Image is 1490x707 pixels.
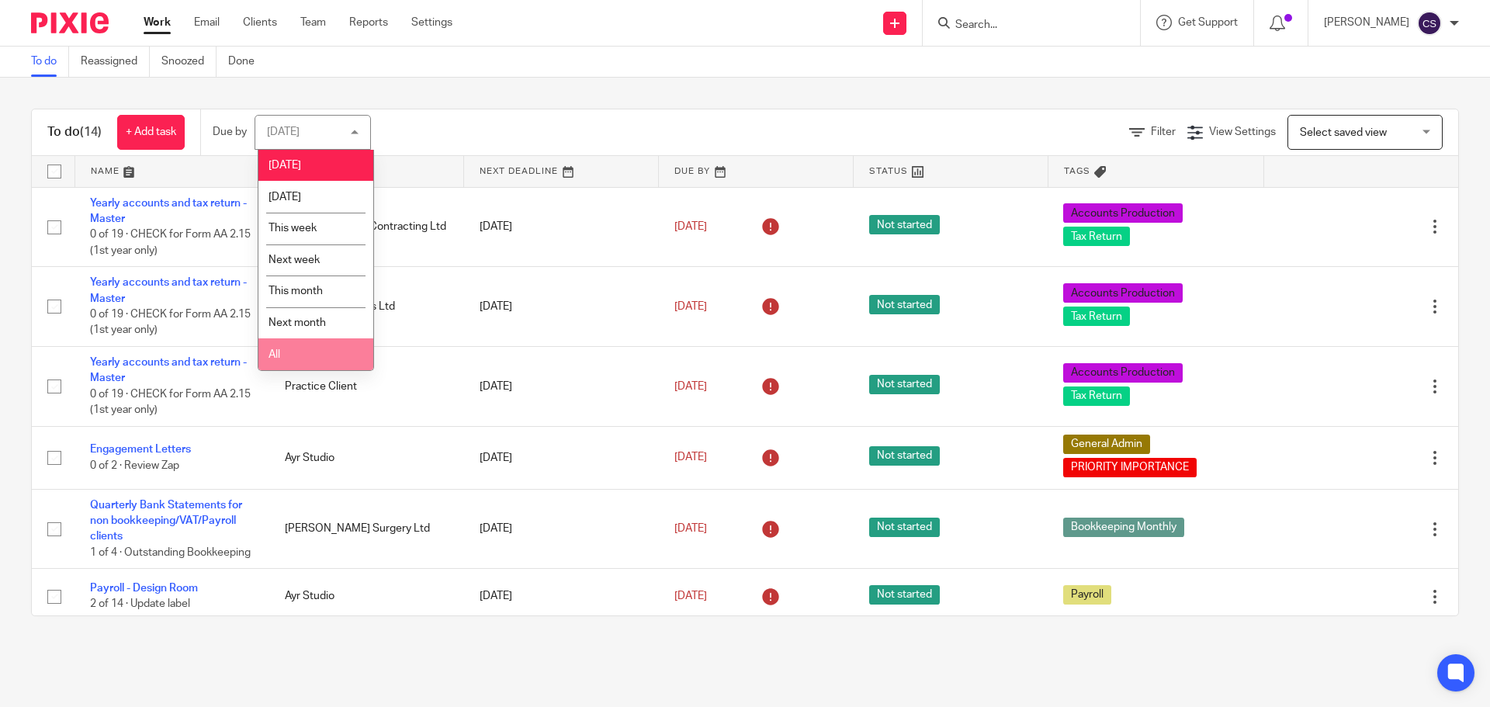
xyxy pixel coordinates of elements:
[90,460,179,471] span: 0 of 2 · Review Zap
[464,347,659,427] td: [DATE]
[869,585,940,605] span: Not started
[81,47,150,77] a: Reassigned
[674,221,707,232] span: [DATE]
[1063,585,1111,605] span: Payroll
[31,47,69,77] a: To do
[869,518,940,537] span: Not started
[90,309,251,336] span: 0 of 19 · CHECK for Form AA 2.15 (1st year only)
[269,160,301,171] span: [DATE]
[674,301,707,312] span: [DATE]
[464,569,659,624] td: [DATE]
[349,15,388,30] a: Reports
[90,444,191,455] a: Engagement Letters
[1151,126,1176,137] span: Filter
[267,126,300,137] div: [DATE]
[1063,283,1183,303] span: Accounts Production
[269,426,464,489] td: Ayr Studio
[869,375,940,394] span: Not started
[117,115,185,150] a: + Add task
[674,381,707,392] span: [DATE]
[1300,127,1387,138] span: Select saved view
[464,267,659,347] td: [DATE]
[228,47,266,77] a: Done
[869,295,940,314] span: Not started
[269,349,280,360] span: All
[213,124,247,140] p: Due by
[194,15,220,30] a: Email
[47,124,102,140] h1: To do
[243,15,277,30] a: Clients
[269,255,320,265] span: Next week
[90,599,190,610] span: 2 of 14 · Update label
[1063,386,1130,406] span: Tax Return
[269,489,464,569] td: [PERSON_NAME] Surgery Ltd
[90,547,251,558] span: 1 of 4 · Outstanding Bookkeeping
[144,15,171,30] a: Work
[90,583,198,594] a: Payroll - Design Room
[1064,167,1090,175] span: Tags
[674,452,707,463] span: [DATE]
[1324,15,1409,30] p: [PERSON_NAME]
[90,389,251,416] span: 0 of 19 · CHECK for Form AA 2.15 (1st year only)
[464,426,659,489] td: [DATE]
[90,198,247,224] a: Yearly accounts and tax return - Master
[90,277,247,303] a: Yearly accounts and tax return - Master
[1063,435,1150,454] span: General Admin
[1417,11,1442,36] img: svg%3E
[1063,227,1130,246] span: Tax Return
[269,223,317,234] span: This week
[90,500,242,542] a: Quarterly Bank Statements for non bookkeeping/VAT/Payroll clients
[31,12,109,33] img: Pixie
[1063,363,1183,383] span: Accounts Production
[300,15,326,30] a: Team
[269,192,301,203] span: [DATE]
[1063,307,1130,326] span: Tax Return
[464,187,659,267] td: [DATE]
[411,15,452,30] a: Settings
[1063,518,1184,537] span: Bookkeeping Monthly
[269,569,464,624] td: Ayr Studio
[90,229,251,256] span: 0 of 19 · CHECK for Form AA 2.15 (1st year only)
[674,591,707,601] span: [DATE]
[269,286,323,296] span: This month
[1209,126,1276,137] span: View Settings
[161,47,217,77] a: Snoozed
[80,126,102,138] span: (14)
[90,357,247,383] a: Yearly accounts and tax return - Master
[1063,203,1183,223] span: Accounts Production
[954,19,1093,33] input: Search
[1063,458,1197,477] span: PRIORITY IMPORTANCE
[674,523,707,534] span: [DATE]
[269,317,326,328] span: Next month
[869,215,940,234] span: Not started
[869,446,940,466] span: Not started
[1178,17,1238,28] span: Get Support
[464,489,659,569] td: [DATE]
[269,347,464,427] td: Practice Client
